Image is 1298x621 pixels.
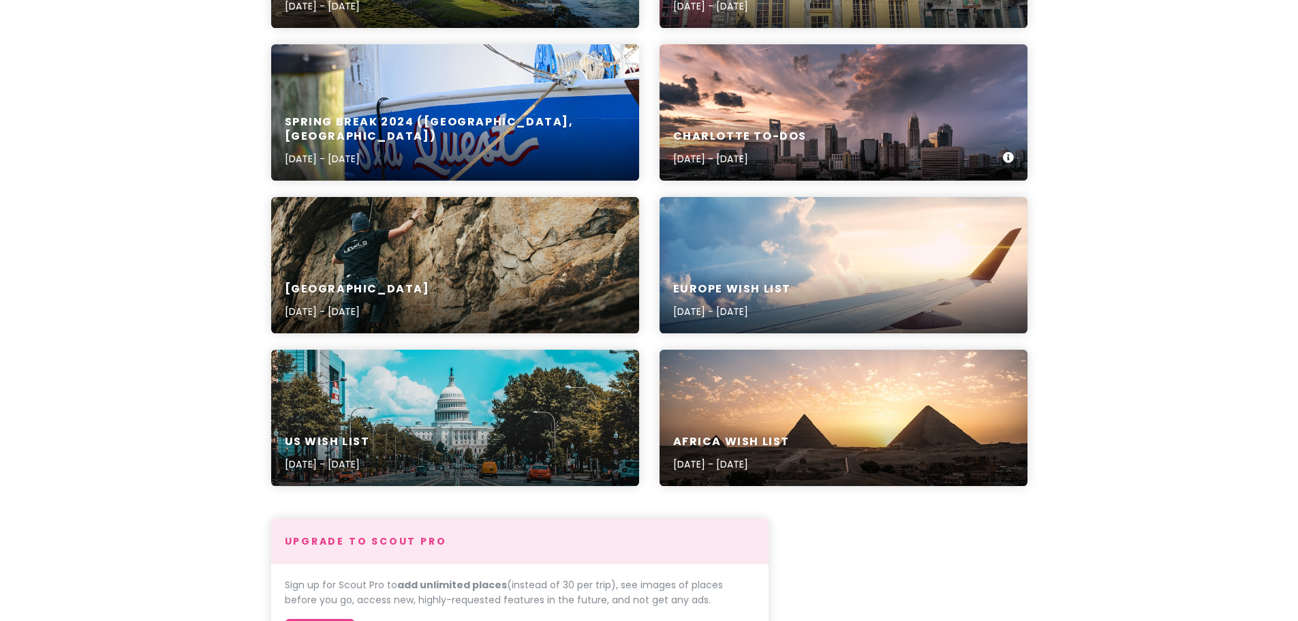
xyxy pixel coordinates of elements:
p: [DATE] - [DATE] [285,304,430,319]
h6: Spring Break 2024 ([GEOGRAPHIC_DATA], [GEOGRAPHIC_DATA]) [285,115,625,144]
h6: US Wish List [285,435,370,449]
a: wide road with vehicle traveling with white dome buildingUS Wish List[DATE] - [DATE] [271,350,639,486]
p: [DATE] - [DATE] [673,457,790,472]
a: aerial photography of airlinerEurope Wish List[DATE] - [DATE] [660,197,1027,333]
strong: add unlimited places [397,578,507,592]
p: Sign up for Scout Pro to (instead of 30 per trip), see images of places before you go, access new... [285,577,755,608]
h6: Africa Wish List [673,435,790,449]
p: [DATE] - [DATE] [285,457,370,472]
h6: Europe Wish List [673,282,792,297]
p: [DATE] - [DATE] [285,151,625,166]
a: bird's-eye view of cityCharlotte To-Dos[DATE] - [DATE] [660,44,1027,181]
p: [DATE] - [DATE] [673,304,792,319]
h6: Charlotte To-Dos [673,130,807,144]
a: white and brown houses under blue sky during daytimeAfrica Wish List[DATE] - [DATE] [660,350,1027,486]
a: a blue and white boat docked at a dockSpring Break 2024 ([GEOGRAPHIC_DATA], [GEOGRAPHIC_DATA])[DA... [271,44,639,181]
h6: [GEOGRAPHIC_DATA] [285,282,430,297]
p: [DATE] - [DATE] [673,151,807,166]
a: man in black t-shirt and blue denim jeans standing on rocky mountain during daytime[GEOGRAPHIC_DA... [271,197,639,333]
h4: Upgrade to Scout Pro [285,535,755,547]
